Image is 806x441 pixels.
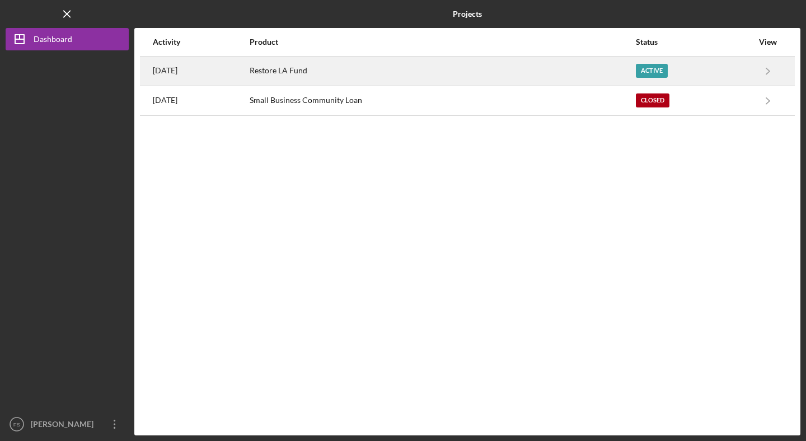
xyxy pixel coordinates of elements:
[28,413,101,438] div: [PERSON_NAME]
[250,57,635,85] div: Restore LA Fund
[636,93,669,107] div: Closed
[13,421,20,428] text: FS
[453,10,482,18] b: Projects
[153,66,177,75] time: 2025-09-05 21:09
[754,37,782,46] div: View
[6,413,129,435] button: FS[PERSON_NAME]
[250,37,635,46] div: Product
[153,96,177,105] time: 2025-07-01 14:56
[6,28,129,50] button: Dashboard
[34,28,72,53] div: Dashboard
[153,37,249,46] div: Activity
[636,64,668,78] div: Active
[250,87,635,115] div: Small Business Community Loan
[636,37,753,46] div: Status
